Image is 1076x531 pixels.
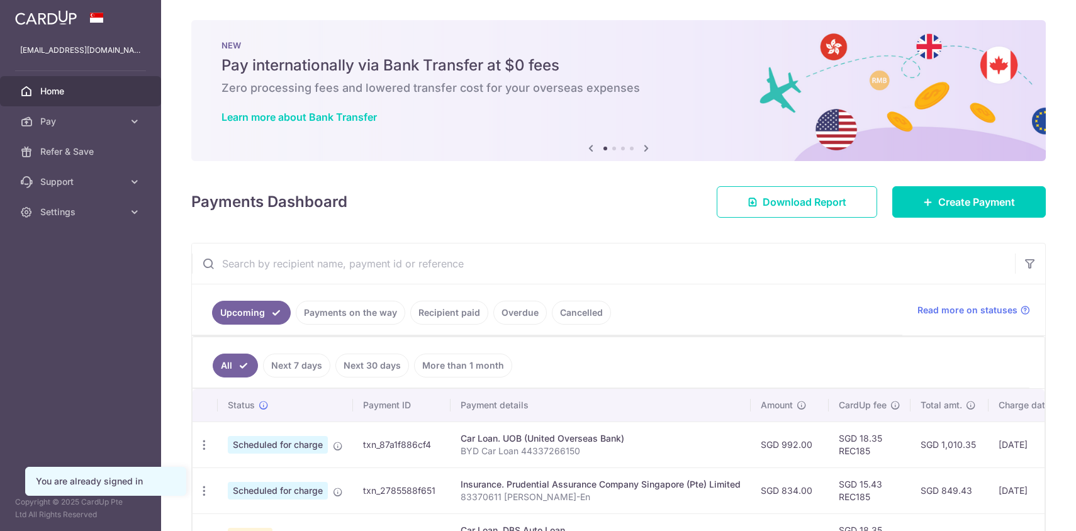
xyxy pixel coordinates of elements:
a: More than 1 month [414,354,512,377]
p: 83370611 [PERSON_NAME]-En [461,491,741,503]
h4: Payments Dashboard [191,191,347,213]
input: Search by recipient name, payment id or reference [192,243,1015,284]
span: Home [40,85,123,98]
td: SGD 18.35 REC185 [829,422,911,467]
p: NEW [221,40,1016,50]
div: Insurance. Prudential Assurance Company Singapore (Pte) Limited [461,478,741,491]
h6: Zero processing fees and lowered transfer cost for your overseas expenses [221,81,1016,96]
p: BYD Car Loan 44337266150 [461,445,741,457]
span: Support [40,176,123,188]
a: Cancelled [552,301,611,325]
td: SGD 834.00 [751,467,829,513]
td: SGD 992.00 [751,422,829,467]
span: Pay [40,115,123,128]
td: SGD 15.43 REC185 [829,467,911,513]
div: Car Loan. UOB (United Overseas Bank) [461,432,741,445]
td: txn_87a1f886cf4 [353,422,451,467]
div: You are already signed in [36,475,176,488]
span: Refer & Save [40,145,123,158]
span: CardUp fee [839,399,887,411]
a: Next 30 days [335,354,409,377]
span: Scheduled for charge [228,436,328,454]
a: Overdue [493,301,547,325]
h5: Pay internationally via Bank Transfer at $0 fees [221,55,1016,75]
span: Read more on statuses [917,304,1017,316]
img: CardUp [15,10,77,25]
span: Charge date [999,399,1050,411]
a: Upcoming [212,301,291,325]
td: SGD 849.43 [911,467,989,513]
img: Bank transfer banner [191,20,1046,161]
span: Settings [40,206,123,218]
p: [EMAIL_ADDRESS][DOMAIN_NAME] [20,44,141,57]
a: Read more on statuses [917,304,1030,316]
span: Scheduled for charge [228,482,328,500]
span: Download Report [763,194,846,210]
a: Next 7 days [263,354,330,377]
span: Total amt. [921,399,962,411]
a: All [213,354,258,377]
td: [DATE] [989,422,1074,467]
a: Recipient paid [410,301,488,325]
a: Download Report [717,186,877,218]
td: txn_2785588f651 [353,467,451,513]
th: Payment details [451,389,751,422]
span: Create Payment [938,194,1015,210]
td: [DATE] [989,467,1074,513]
a: Payments on the way [296,301,405,325]
span: Status [228,399,255,411]
td: SGD 1,010.35 [911,422,989,467]
th: Payment ID [353,389,451,422]
a: Learn more about Bank Transfer [221,111,377,123]
span: Amount [761,399,793,411]
a: Create Payment [892,186,1046,218]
